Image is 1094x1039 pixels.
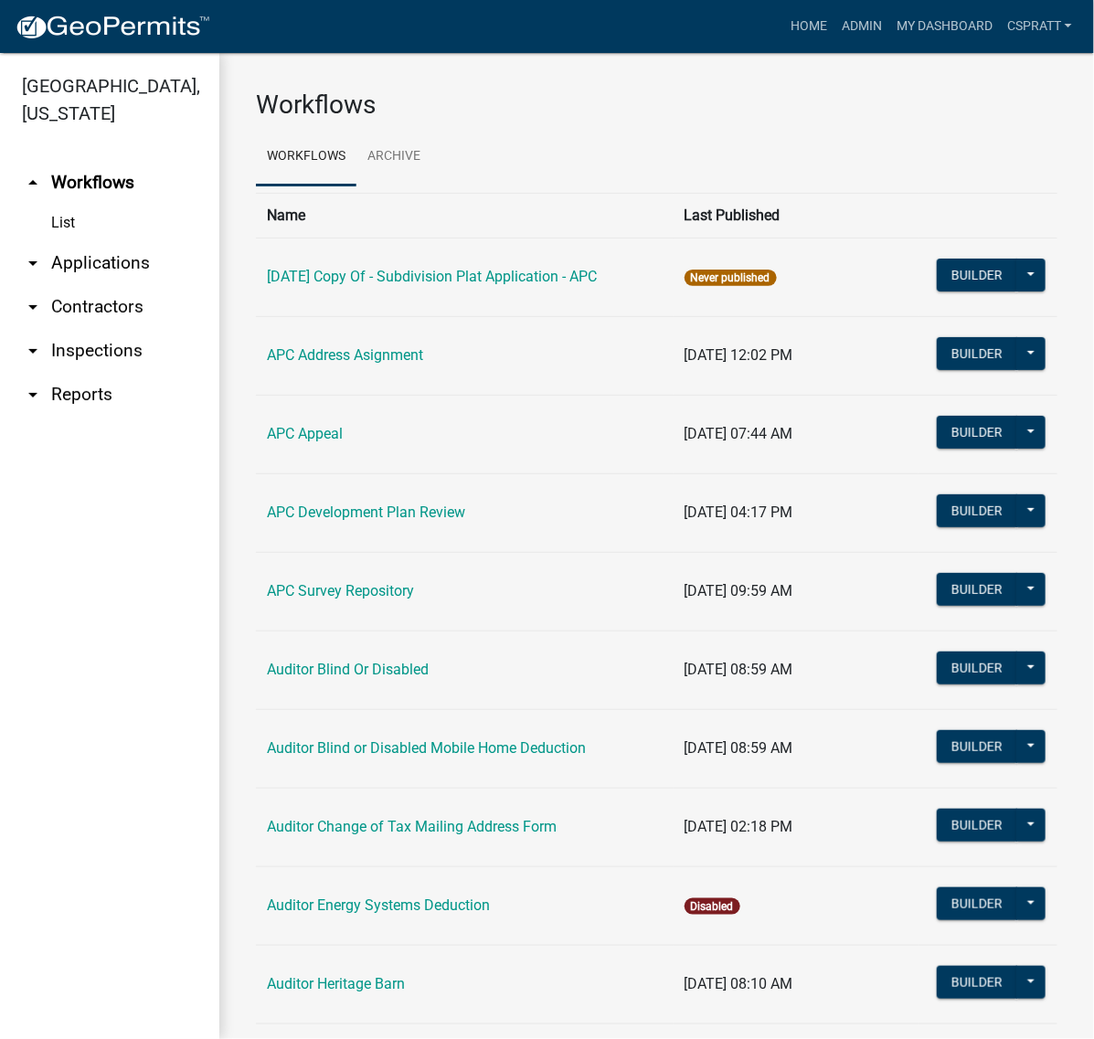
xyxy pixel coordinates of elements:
button: Builder [937,966,1017,999]
button: Builder [937,730,1017,763]
button: Builder [937,416,1017,449]
button: Builder [937,337,1017,370]
i: arrow_drop_down [22,384,44,406]
a: Admin [834,9,889,44]
span: [DATE] 12:02 PM [685,346,793,364]
span: [DATE] 08:59 AM [685,661,793,678]
a: APC Development Plan Review [267,504,465,521]
button: Builder [937,887,1017,920]
span: [DATE] 08:59 AM [685,739,793,757]
button: Builder [937,259,1017,292]
a: APC Address Asignment [267,346,423,364]
span: [DATE] 04:17 PM [685,504,793,521]
span: [DATE] 09:59 AM [685,582,793,599]
a: Workflows [256,128,356,186]
a: Auditor Heritage Barn [267,975,405,992]
a: [DATE] Copy Of - Subdivision Plat Application - APC [267,268,597,285]
span: Never published [685,270,777,286]
h3: Workflows [256,90,1057,121]
span: [DATE] 08:10 AM [685,975,793,992]
i: arrow_drop_down [22,296,44,318]
a: APC Appeal [267,425,343,442]
a: APC Survey Repository [267,582,414,599]
button: Builder [937,494,1017,527]
th: Last Published [674,193,919,238]
a: Auditor Blind or Disabled Mobile Home Deduction [267,739,586,757]
i: arrow_drop_up [22,172,44,194]
span: [DATE] 02:18 PM [685,818,793,835]
a: Auditor Blind Or Disabled [267,661,429,678]
a: cspratt [1000,9,1079,44]
span: Disabled [685,898,740,915]
i: arrow_drop_down [22,252,44,274]
a: Auditor Energy Systems Deduction [267,896,490,914]
button: Builder [937,573,1017,606]
a: Archive [356,128,431,186]
a: My Dashboard [889,9,1000,44]
span: [DATE] 07:44 AM [685,425,793,442]
a: Home [783,9,834,44]
th: Name [256,193,674,238]
button: Builder [937,652,1017,684]
button: Builder [937,809,1017,842]
a: Auditor Change of Tax Mailing Address Form [267,818,557,835]
i: arrow_drop_down [22,340,44,362]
